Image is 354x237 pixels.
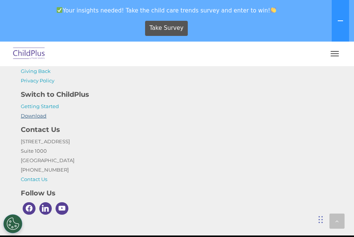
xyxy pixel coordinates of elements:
[316,201,354,237] iframe: Chat Widget
[54,200,70,217] a: Youtube
[271,7,276,13] img: 👏
[318,208,323,231] div: Drag
[21,200,37,217] a: Facebook
[21,188,333,198] h4: Follow Us
[149,22,183,35] span: Take Survey
[21,89,333,100] h4: Switch to ChildPlus
[3,3,330,18] span: Your insights needed! Take the child care trends survey and enter to win!
[21,124,333,135] h4: Contact Us
[21,103,59,109] a: Getting Started
[37,200,54,217] a: Linkedin
[21,137,333,184] p: [STREET_ADDRESS] Suite 1000 [GEOGRAPHIC_DATA] [PHONE_NUMBER]
[21,176,47,182] a: Contact Us
[21,113,46,119] a: Download
[21,68,51,74] a: Giving Back
[3,214,22,233] button: Cookies Settings
[11,45,47,63] img: ChildPlus by Procare Solutions
[57,7,62,13] img: ✅
[145,21,188,36] a: Take Survey
[21,77,54,84] a: Privacy Policy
